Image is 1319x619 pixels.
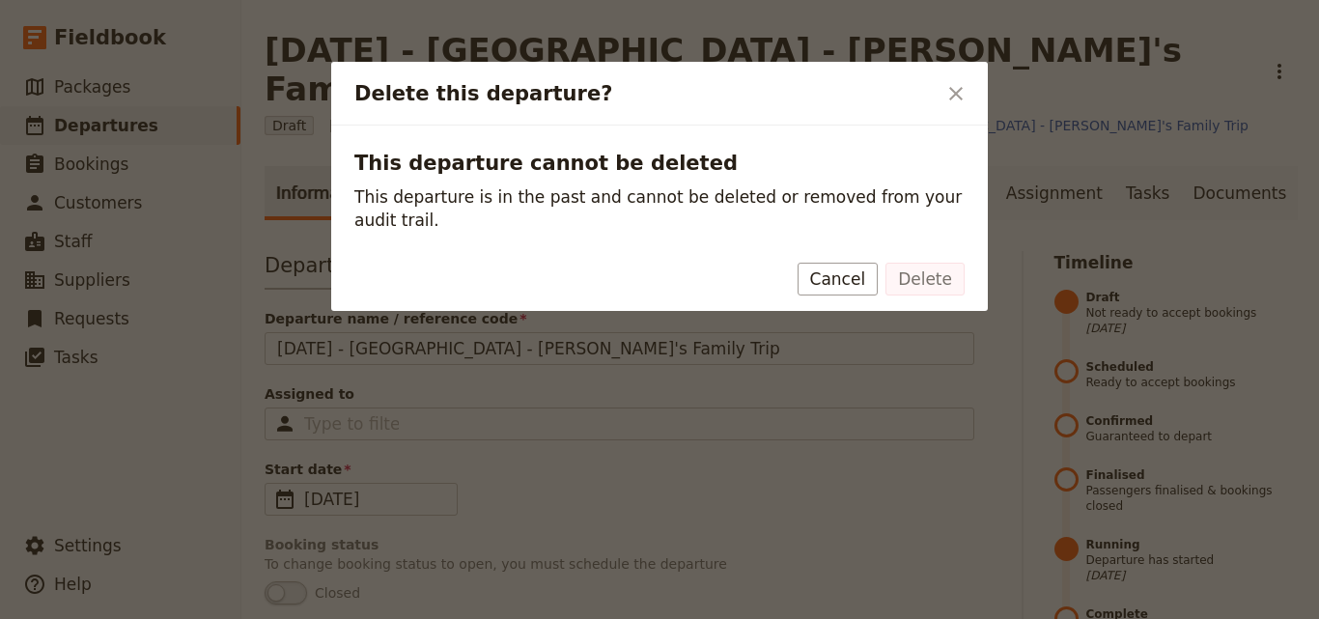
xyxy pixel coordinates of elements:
[354,79,936,108] h2: Delete this departure?
[354,185,965,232] div: This departure is in the past and cannot be deleted or removed from your audit trail.
[885,263,965,295] button: Delete
[798,263,879,295] button: Cancel
[940,77,972,110] button: Close dialog
[354,149,965,178] h3: This departure cannot be deleted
